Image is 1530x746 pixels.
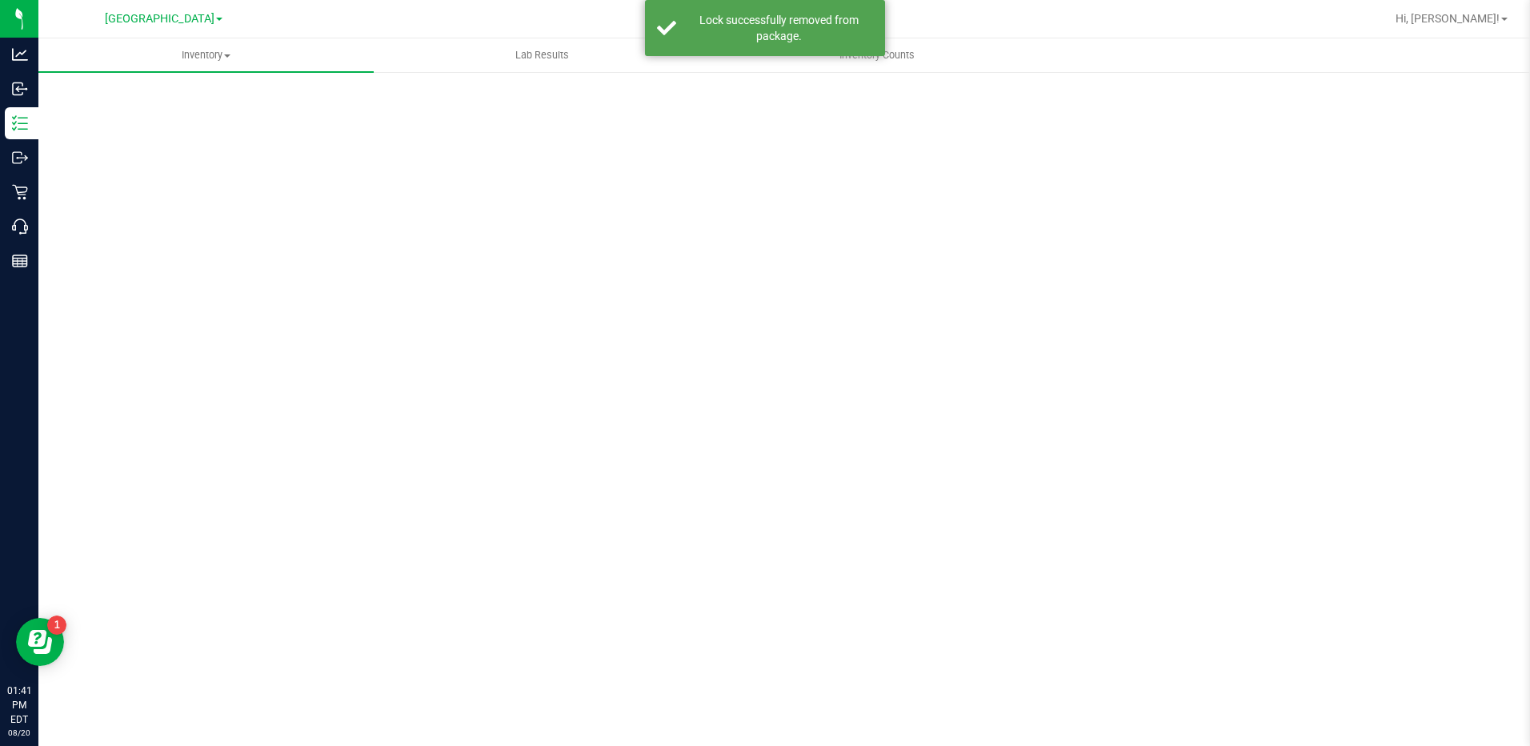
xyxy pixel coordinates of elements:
[374,38,709,72] a: Lab Results
[12,253,28,269] inline-svg: Reports
[7,727,31,739] p: 08/20
[1396,12,1500,25] span: Hi, [PERSON_NAME]!
[685,12,873,44] div: Lock successfully removed from package.
[7,684,31,727] p: 01:41 PM EDT
[38,38,374,72] a: Inventory
[12,115,28,131] inline-svg: Inventory
[38,48,374,62] span: Inventory
[12,219,28,235] inline-svg: Call Center
[12,46,28,62] inline-svg: Analytics
[16,618,64,666] iframe: Resource center
[47,616,66,635] iframe: Resource center unread badge
[12,150,28,166] inline-svg: Outbound
[12,184,28,200] inline-svg: Retail
[494,48,591,62] span: Lab Results
[12,81,28,97] inline-svg: Inbound
[105,12,214,26] span: [GEOGRAPHIC_DATA]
